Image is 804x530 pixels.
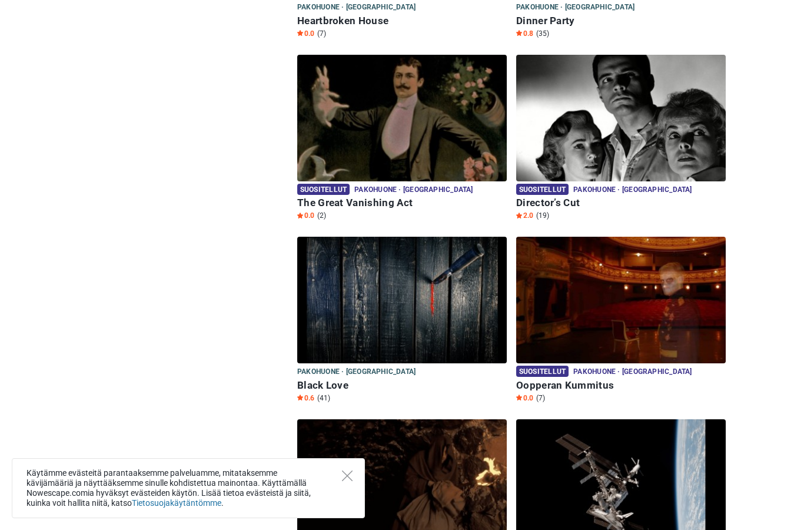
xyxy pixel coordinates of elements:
span: Pakohuone · [GEOGRAPHIC_DATA] [516,1,634,14]
img: Star [516,395,522,400]
h6: Oopperan Kummitus [516,379,726,392]
img: The Great Vanishing Act [297,55,507,181]
h6: Heartbroken House [297,15,507,27]
span: 0.8 [516,29,533,38]
span: Suositellut [297,184,350,195]
a: Tietosuojakäytäntömme [132,498,221,508]
h6: Dinner Party [516,15,726,27]
span: Suositellut [516,184,569,195]
img: Star [297,30,303,36]
span: 0.0 [297,211,314,220]
span: 0.0 [516,393,533,403]
img: Star [516,30,522,36]
span: Suositellut [516,366,569,377]
span: 0.6 [297,393,314,403]
a: Oopperan Kummitus Suositellut Pakohuone · [GEOGRAPHIC_DATA] Oopperan Kummitus Star0.0 (7) [516,237,726,405]
span: Pakohuone · [GEOGRAPHIC_DATA] [297,1,416,14]
span: (41) [317,393,330,403]
span: Pakohuone · [GEOGRAPHIC_DATA] [297,366,416,379]
h6: Director’s Cut [516,197,726,209]
img: Star [297,213,303,218]
span: Pakohuone · [GEOGRAPHIC_DATA] [354,184,473,197]
span: (19) [536,211,549,220]
img: Black Love [297,237,507,363]
span: (35) [536,29,549,38]
h6: The Great Vanishing Act [297,197,507,209]
span: 0.0 [297,29,314,38]
span: (7) [317,29,326,38]
span: (7) [536,393,545,403]
img: Director’s Cut [516,55,726,181]
img: Star [297,395,303,400]
a: Director’s Cut Suositellut Pakohuone · [GEOGRAPHIC_DATA] Director’s Cut Star2.0 (19) [516,55,726,223]
img: Oopperan Kummitus [516,237,726,363]
div: Käytämme evästeitä parantaaksemme palveluamme, mitataksemme kävijämääriä ja näyttääksemme sinulle... [12,458,365,518]
h6: Black Love [297,379,507,392]
span: (2) [317,211,326,220]
img: Star [516,213,522,218]
span: Pakohuone · [GEOGRAPHIC_DATA] [573,184,692,197]
span: 2.0 [516,211,533,220]
button: Close [342,471,353,481]
span: Pakohuone · [GEOGRAPHIC_DATA] [573,366,692,379]
a: The Great Vanishing Act Suositellut Pakohuone · [GEOGRAPHIC_DATA] The Great Vanishing Act Star0.0... [297,55,507,223]
a: Black Love Pakohuone · [GEOGRAPHIC_DATA] Black Love Star0.6 (41) [297,237,507,405]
